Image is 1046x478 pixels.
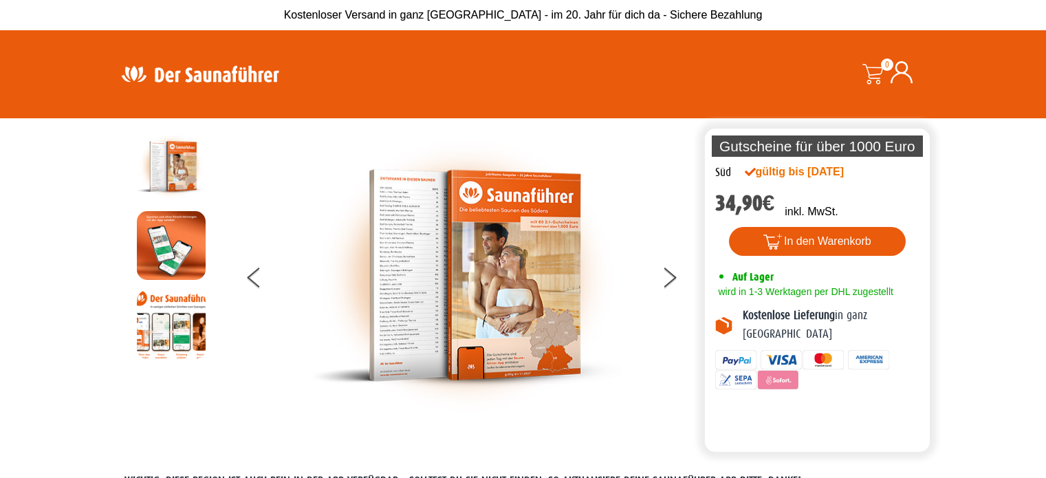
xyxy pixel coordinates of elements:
[284,9,763,21] span: Kostenloser Versand in ganz [GEOGRAPHIC_DATA] - im 20. Jahr für dich da - Sichere Bezahlung
[312,132,621,419] img: der-saunafuehrer-2025-sued
[712,135,924,157] p: Gutscheine für über 1000 Euro
[729,227,906,256] button: In den Warenkorb
[137,211,206,280] img: MOCKUP-iPhone_regional
[785,204,838,220] p: inkl. MwSt.
[763,191,775,216] span: €
[743,309,835,322] b: Kostenlose Lieferung
[715,286,893,297] span: wird in 1-3 Werktagen per DHL zugestellt
[732,270,774,283] span: Auf Lager
[881,58,893,71] span: 0
[137,132,206,201] img: der-saunafuehrer-2025-sued
[745,164,874,180] div: gültig bis [DATE]
[715,191,775,216] bdi: 34,90
[137,290,206,359] img: Anleitung7tn
[743,307,920,343] p: in ganz [GEOGRAPHIC_DATA]
[715,164,731,182] div: Süd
